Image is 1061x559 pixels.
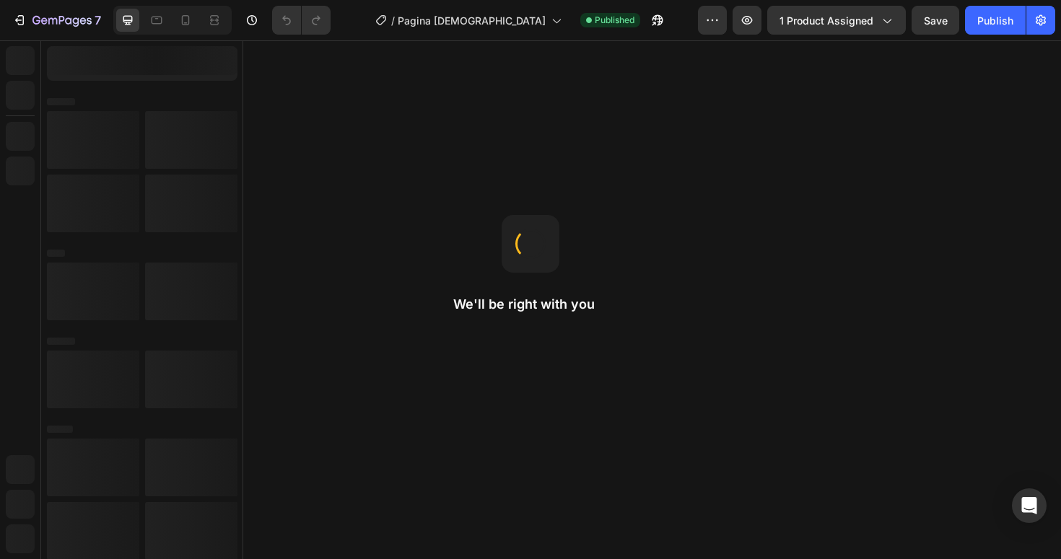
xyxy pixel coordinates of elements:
button: Save [912,6,959,35]
h2: We'll be right with you [453,296,608,313]
span: Published [595,14,634,27]
button: Publish [965,6,1026,35]
button: 7 [6,6,108,35]
span: Pagina [DEMOGRAPHIC_DATA] [398,13,546,28]
p: 7 [95,12,101,29]
span: 1 product assigned [780,13,873,28]
div: Open Intercom Messenger [1012,488,1047,523]
button: 1 product assigned [767,6,906,35]
div: Publish [977,13,1013,28]
span: / [391,13,395,28]
span: Save [924,14,948,27]
div: Undo/Redo [272,6,331,35]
